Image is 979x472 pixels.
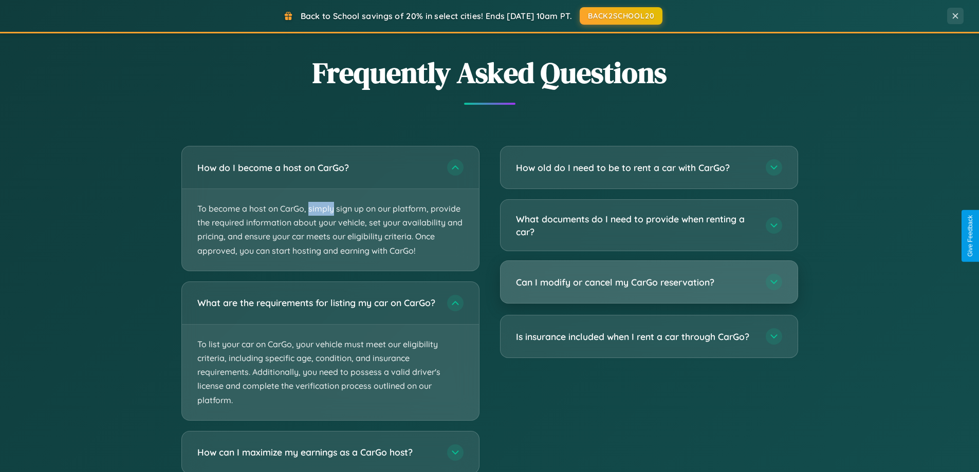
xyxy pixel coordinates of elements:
h3: Can I modify or cancel my CarGo reservation? [516,276,755,289]
div: Give Feedback [967,215,974,257]
h3: What documents do I need to provide when renting a car? [516,213,755,238]
p: To become a host on CarGo, simply sign up on our platform, provide the required information about... [182,189,479,271]
h3: How do I become a host on CarGo? [197,161,437,174]
h3: How old do I need to be to rent a car with CarGo? [516,161,755,174]
span: Back to School savings of 20% in select cities! Ends [DATE] 10am PT. [301,11,572,21]
button: BACK2SCHOOL20 [580,7,662,25]
h3: What are the requirements for listing my car on CarGo? [197,296,437,309]
h2: Frequently Asked Questions [181,53,798,92]
p: To list your car on CarGo, your vehicle must meet our eligibility criteria, including specific ag... [182,325,479,420]
h3: Is insurance included when I rent a car through CarGo? [516,330,755,343]
h3: How can I maximize my earnings as a CarGo host? [197,446,437,459]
